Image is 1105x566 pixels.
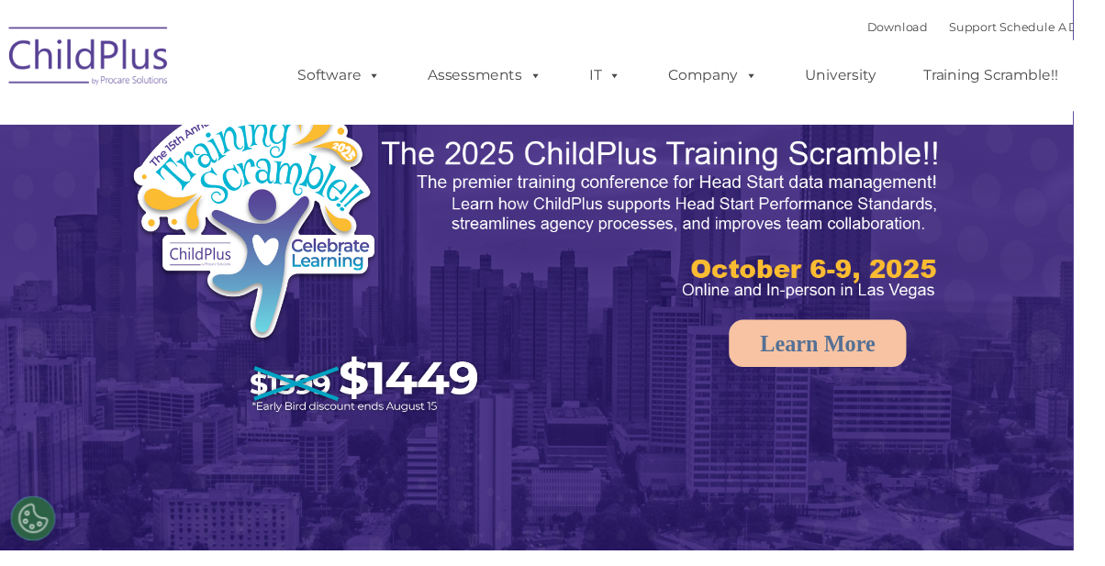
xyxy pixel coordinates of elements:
[588,60,658,96] a: IT
[247,196,325,210] span: Phone number
[810,60,921,96] a: University
[422,60,576,96] a: Assessments
[893,20,955,35] a: Download
[247,121,303,135] span: Last name
[288,60,410,96] a: Software
[670,60,798,96] a: Company
[751,329,933,378] a: Learn More
[11,511,57,557] button: Cookies Settings
[977,20,1026,35] a: Support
